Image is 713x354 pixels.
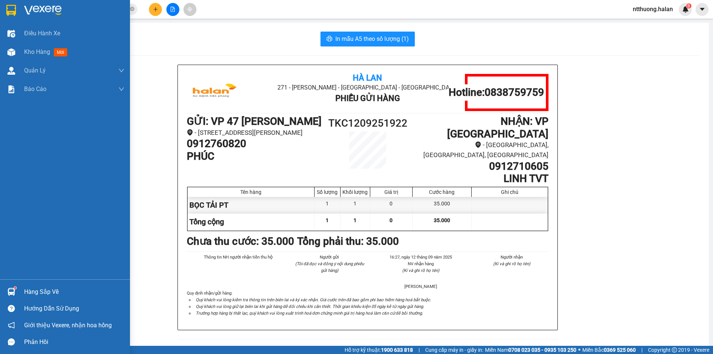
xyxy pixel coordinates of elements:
[414,189,469,195] div: Cước hàng
[6,5,16,16] img: logo-vxr
[434,217,450,223] span: 35.000
[196,304,424,309] i: Quý khách vui lòng giữ lại biên lai khi gửi hàng để đối chiếu khi cần thiết. Thời gian khiếu kiện...
[69,18,310,27] li: 271 - [PERSON_NAME] - [GEOGRAPHIC_DATA] - [GEOGRAPHIC_DATA]
[8,338,15,345] span: message
[170,7,175,12] span: file-add
[187,129,193,136] span: environment
[187,290,548,316] div: Quy định nhận/gửi hàng :
[247,83,488,92] li: 271 - [PERSON_NAME] - [GEOGRAPHIC_DATA] - [GEOGRAPHIC_DATA]
[384,260,458,267] li: NV nhận hàng
[449,86,544,99] h1: Hotline: 0838759759
[183,3,196,16] button: aim
[187,150,322,163] h1: PHÚC
[187,137,322,150] h1: 0912760820
[353,73,382,82] b: Hà Lan
[187,128,322,138] li: - [STREET_ADDRESS][PERSON_NAME]
[413,197,472,214] div: 35.000
[297,235,399,247] b: Tổng phải thu: 35.000
[419,346,420,354] span: |
[473,189,546,195] div: Ghi chú
[425,346,483,354] span: Cung cấp máy in - giấy in:
[672,347,677,353] span: copyright
[627,4,679,14] span: ntthuong.halan
[7,85,15,93] img: solution-icon
[130,6,134,13] span: close-circle
[326,36,332,43] span: printer
[354,217,356,223] span: 1
[7,30,15,38] img: warehouse-icon
[166,3,179,16] button: file-add
[196,297,431,302] i: Quý khách vui lòng kiểm tra thông tin trên biên lai và ký xác nhận. Giá cước trên đã bao gồm phí ...
[316,189,338,195] div: Số lượng
[9,9,65,46] img: logo.jpg
[341,197,370,214] div: 1
[24,321,112,330] span: Giới thiệu Vexere, nhận hoa hồng
[413,160,548,173] h1: 0912710605
[202,254,275,260] li: Thông tin NH người nhận tiền thu hộ
[604,347,636,353] strong: 0369 525 060
[413,172,548,185] h1: LINH TVT
[696,3,709,16] button: caret-down
[153,7,158,12] span: plus
[641,346,642,354] span: |
[130,7,134,11] span: close-circle
[8,322,15,329] span: notification
[54,48,67,56] span: mới
[188,197,315,214] div: BỌC TẢI PT
[475,254,549,260] li: Người nhận
[24,66,46,75] span: Quản Lý
[342,189,368,195] div: Khối lượng
[402,268,439,273] i: (Kí và ghi rõ họ tên)
[687,3,690,9] span: 8
[149,3,162,16] button: plus
[24,286,124,298] div: Hàng sắp về
[189,189,312,195] div: Tên hàng
[413,140,548,160] li: - [GEOGRAPHIC_DATA], [GEOGRAPHIC_DATA], [GEOGRAPHIC_DATA]
[485,346,576,354] span: Miền Nam
[508,347,576,353] strong: 0708 023 035 - 0935 103 250
[24,84,46,94] span: Báo cáo
[189,217,224,226] span: Tổng cộng
[493,261,530,266] i: (Kí và ghi rõ họ tên)
[7,48,15,56] img: warehouse-icon
[345,346,413,354] span: Hỗ trợ kỹ thuật:
[384,254,458,260] li: 16:27, ngày 12 tháng 09 năm 2025
[582,346,636,354] span: Miền Bắc
[24,337,124,348] div: Phản hồi
[196,311,423,316] i: Trường hợp hàng bị thất lạc, quý khách vui lòng xuất trình hoá đơn chứng minh giá trị hàng hoá là...
[293,254,367,260] li: Người gửi
[335,94,400,103] b: Phiếu Gửi Hàng
[7,288,15,296] img: warehouse-icon
[699,6,706,13] span: caret-down
[187,74,242,111] img: logo.jpg
[682,6,689,13] img: icon-new-feature
[24,29,60,38] span: Điều hành xe
[384,283,458,290] li: [PERSON_NAME]
[475,142,481,148] span: environment
[390,217,393,223] span: 0
[187,7,192,12] span: aim
[686,3,691,9] sup: 8
[295,261,364,273] i: (Tôi đã đọc và đồng ý nội dung phiếu gửi hàng)
[14,287,16,289] sup: 1
[578,348,580,351] span: ⚪️
[7,67,15,75] img: warehouse-icon
[187,115,322,127] b: GỬI : VP 47 [PERSON_NAME]
[372,189,410,195] div: Giá trị
[118,86,124,92] span: down
[187,235,294,247] b: Chưa thu cước : 35.000
[118,68,124,74] span: down
[447,115,548,140] b: NHẬN : VP [GEOGRAPHIC_DATA]
[370,197,413,214] div: 0
[326,217,329,223] span: 1
[381,347,413,353] strong: 1900 633 818
[322,115,413,131] h1: TKC1209251922
[8,305,15,312] span: question-circle
[315,197,341,214] div: 1
[24,48,50,55] span: Kho hàng
[320,32,415,46] button: printerIn mẫu A5 theo số lượng (1)
[335,34,409,43] span: In mẫu A5 theo số lượng (1)
[24,303,124,314] div: Hướng dẫn sử dụng
[9,51,144,63] b: GỬI : VP 47 [PERSON_NAME]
